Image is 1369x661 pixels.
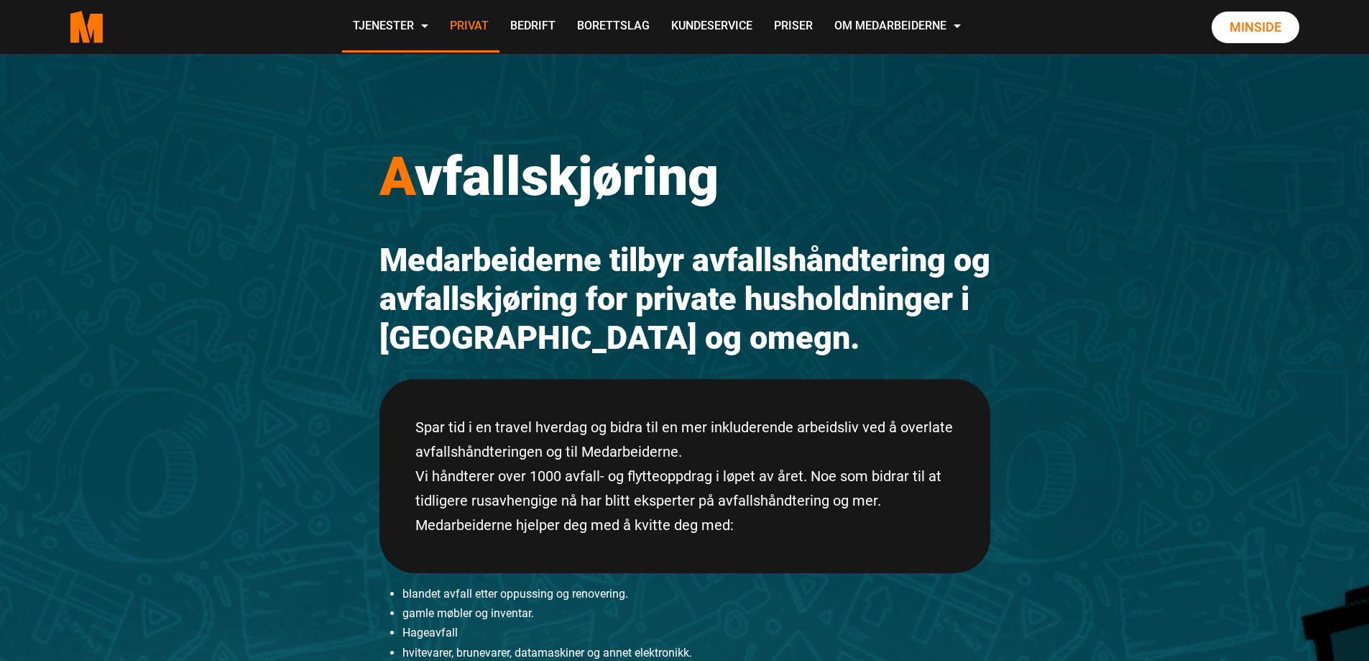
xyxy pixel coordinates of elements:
a: Borettslag [566,1,660,53]
a: Tjenester [342,1,439,53]
span: A [379,145,415,208]
a: Bedrift [499,1,566,53]
li: Hageavfall [402,623,990,642]
a: Priser [763,1,824,53]
a: Minside [1212,12,1299,43]
div: Spar tid i en travel hverdag og bidra til en mer inkluderende arbeidsliv ved å overlate avfallshå... [379,379,990,573]
a: Kundeservice [660,1,763,53]
a: Privat [439,1,499,53]
li: gamle møbler og inventar. [402,603,990,623]
h1: vfallskjøring [379,144,990,209]
a: Om Medarbeiderne [824,1,972,53]
li: blandet avfall etter oppussing og renovering. [402,584,990,603]
h2: Medarbeiderne tilbyr avfallshåndtering og avfallskjøring for private husholdninger i [GEOGRAPHIC_... [379,241,990,357]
